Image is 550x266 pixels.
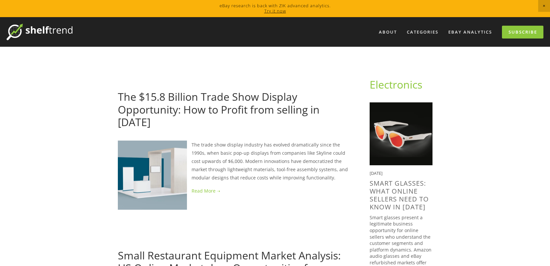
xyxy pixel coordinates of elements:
[118,79,133,86] a: [DATE]
[118,141,349,182] p: The trade show display industry has evolved dramatically since the 1990s, when basic pop-up displ...
[264,8,286,14] a: Try it now
[502,26,543,39] a: Subscribe
[370,170,382,176] time: [DATE]
[370,179,429,211] a: Smart Glasses: What Online Sellers Need to Know in [DATE]
[444,27,496,38] a: eBay Analytics
[370,77,422,92] a: Electronics
[118,141,187,210] img: The $15.8 Billion Trade Show Display Opportunity: How to Profit from selling in 2025
[370,102,432,165] img: Smart Glasses: What Online Sellers Need to Know in 2025
[118,90,320,129] a: The $15.8 Billion Trade Show Display Opportunity: How to Profit from selling in [DATE]
[118,238,133,244] a: [DATE]
[7,24,72,40] img: ShelfTrend
[403,27,443,38] div: Categories
[375,27,401,38] a: About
